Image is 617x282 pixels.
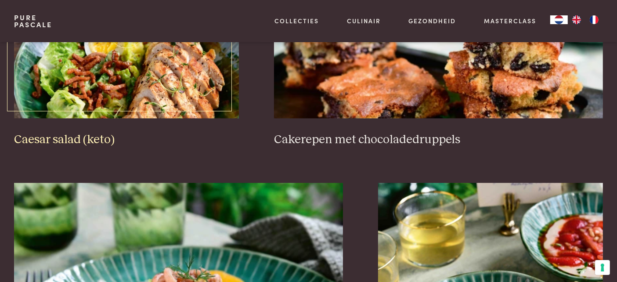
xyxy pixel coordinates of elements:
[14,132,239,148] h3: Caesar salad (keto)
[274,16,319,25] a: Collecties
[347,16,381,25] a: Culinair
[14,14,52,28] a: PurePascale
[274,132,603,148] h3: Cakerepen met chocoladedruppels
[409,16,456,25] a: Gezondheid
[568,15,603,24] ul: Language list
[550,15,603,24] aside: Language selected: Nederlands
[550,15,568,24] div: Language
[550,15,568,24] a: NL
[595,260,610,275] button: Uw voorkeuren voor toestemming voor trackingtechnologieën
[484,16,536,25] a: Masterclass
[568,15,585,24] a: EN
[585,15,603,24] a: FR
